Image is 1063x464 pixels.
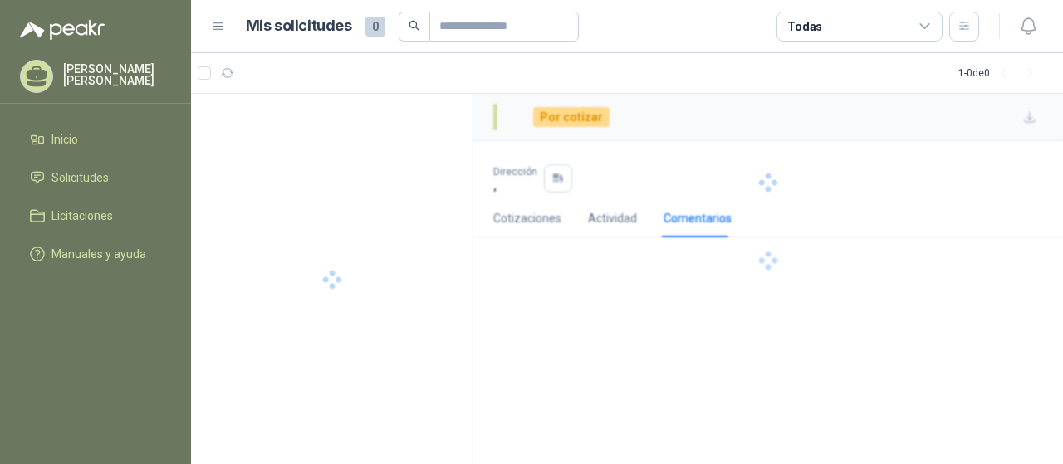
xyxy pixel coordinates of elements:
div: Todas [787,17,822,36]
span: search [409,20,420,32]
a: Licitaciones [20,200,171,232]
span: Licitaciones [51,207,113,225]
span: 0 [365,17,385,37]
div: 1 - 0 de 0 [958,60,1043,86]
h1: Mis solicitudes [246,14,352,38]
span: Solicitudes [51,169,109,187]
span: Inicio [51,130,78,149]
img: Logo peakr [20,20,105,40]
a: Manuales y ayuda [20,238,171,270]
a: Inicio [20,124,171,155]
p: [PERSON_NAME] [PERSON_NAME] [63,63,171,86]
span: Manuales y ayuda [51,245,146,263]
a: Solicitudes [20,162,171,193]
